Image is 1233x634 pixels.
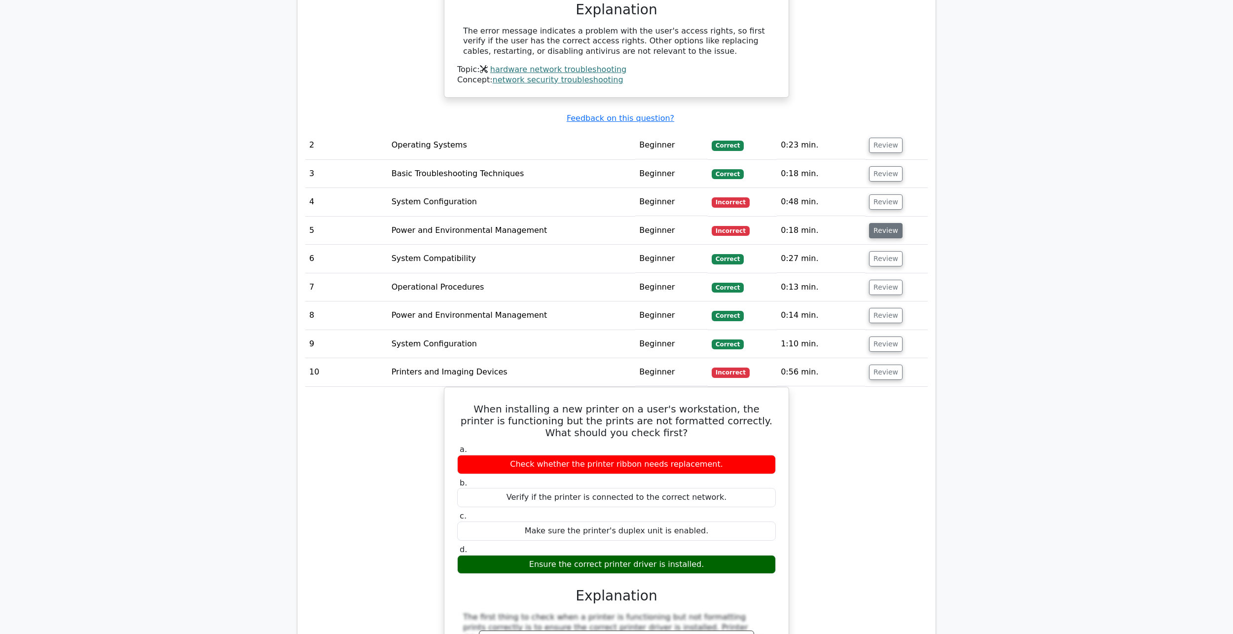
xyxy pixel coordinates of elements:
[869,280,903,295] button: Review
[635,188,708,216] td: Beginner
[712,339,744,349] span: Correct
[869,251,903,266] button: Review
[777,273,865,301] td: 0:13 min.
[712,368,750,377] span: Incorrect
[869,308,903,323] button: Review
[305,273,388,301] td: 7
[305,358,388,386] td: 10
[388,273,636,301] td: Operational Procedures
[460,545,467,554] span: d.
[635,160,708,188] td: Beginner
[869,365,903,380] button: Review
[869,166,903,182] button: Review
[457,555,776,574] div: Ensure the correct printer driver is installed.
[457,522,776,541] div: Make sure the printer's duplex unit is enabled.
[388,217,636,245] td: Power and Environmental Management
[635,131,708,159] td: Beginner
[388,245,636,273] td: System Compatibility
[777,245,865,273] td: 0:27 min.
[457,75,776,85] div: Concept:
[460,511,467,521] span: c.
[567,113,674,123] a: Feedback on this question?
[635,245,708,273] td: Beginner
[457,488,776,507] div: Verify if the printer is connected to the correct network.
[463,26,770,57] div: The error message indicates a problem with the user's access rights, so first verify if the user ...
[457,65,776,75] div: Topic:
[712,283,744,293] span: Correct
[493,75,623,84] a: network security troubleshooting
[388,188,636,216] td: System Configuration
[388,160,636,188] td: Basic Troubleshooting Techniques
[463,1,770,18] h3: Explanation
[388,301,636,330] td: Power and Environmental Management
[463,588,770,604] h3: Explanation
[635,330,708,358] td: Beginner
[490,65,626,74] a: hardware network troubleshooting
[305,188,388,216] td: 4
[456,403,777,439] h5: When installing a new printer on a user's workstation, the printer is functioning but the prints ...
[712,169,744,179] span: Correct
[635,217,708,245] td: Beginner
[305,330,388,358] td: 9
[712,311,744,321] span: Correct
[869,138,903,153] button: Review
[305,217,388,245] td: 5
[388,330,636,358] td: System Configuration
[869,223,903,238] button: Review
[777,358,865,386] td: 0:56 min.
[388,358,636,386] td: Printers and Imaging Devices
[388,131,636,159] td: Operating Systems
[869,336,903,352] button: Review
[305,301,388,330] td: 8
[305,160,388,188] td: 3
[712,254,744,264] span: Correct
[460,445,467,454] span: a.
[777,160,865,188] td: 0:18 min.
[457,455,776,474] div: Check whether the printer ribbon needs replacement.
[460,478,467,487] span: b.
[777,301,865,330] td: 0:14 min.
[777,131,865,159] td: 0:23 min.
[712,226,750,236] span: Incorrect
[777,217,865,245] td: 0:18 min.
[777,188,865,216] td: 0:48 min.
[305,245,388,273] td: 6
[869,194,903,210] button: Review
[305,131,388,159] td: 2
[777,330,865,358] td: 1:10 min.
[635,358,708,386] td: Beginner
[712,197,750,207] span: Incorrect
[635,273,708,301] td: Beginner
[635,301,708,330] td: Beginner
[712,141,744,150] span: Correct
